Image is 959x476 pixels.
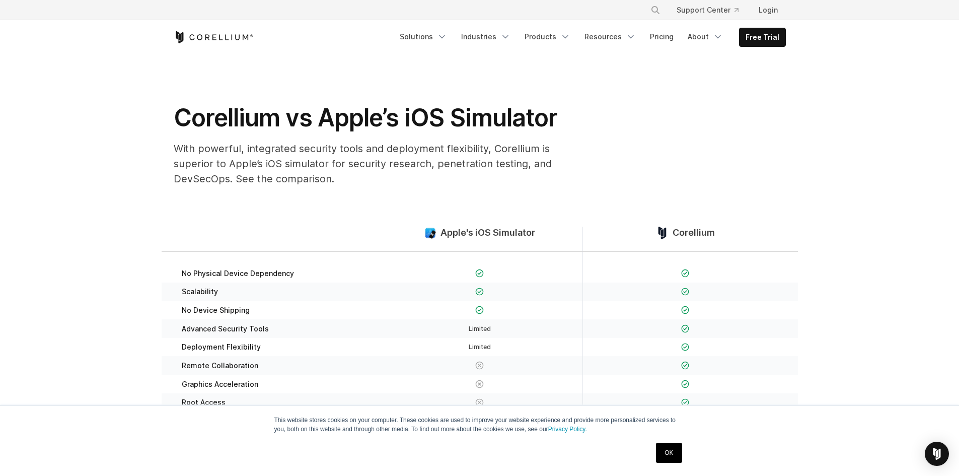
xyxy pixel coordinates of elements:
[578,28,642,46] a: Resources
[182,343,261,352] span: Deployment Flexibility
[174,31,254,43] a: Corellium Home
[681,361,690,370] img: Checkmark
[182,398,226,407] span: Root Access
[174,141,576,186] p: With powerful, integrated security tools and deployment flexibility, Corellium is superior to App...
[681,324,690,333] img: Checkmark
[638,1,786,19] div: Navigation Menu
[440,227,535,239] span: Apple's iOS Simulator
[475,361,484,370] img: X
[394,28,453,46] a: Solutions
[548,426,587,433] a: Privacy Policy.
[681,343,690,352] img: Checkmark
[681,398,690,407] img: Checkmark
[925,442,949,466] div: Open Intercom Messenger
[475,306,484,314] img: Checkmark
[424,227,436,239] img: compare_ios-simulator--large
[174,103,576,133] h1: Corellium vs Apple’s iOS Simulator
[455,28,517,46] a: Industries
[475,398,484,407] img: X
[681,380,690,388] img: Checkmark
[644,28,680,46] a: Pricing
[182,380,258,389] span: Graphics Acceleration
[182,361,258,370] span: Remote Collaboration
[182,287,218,296] span: Scalability
[681,306,690,314] img: Checkmark
[182,324,269,333] span: Advanced Security Tools
[475,288,484,296] img: Checkmark
[656,443,682,463] a: OK
[646,1,665,19] button: Search
[669,1,747,19] a: Support Center
[394,28,786,47] div: Navigation Menu
[475,269,484,278] img: Checkmark
[681,288,690,296] img: Checkmark
[469,325,491,332] span: Limited
[274,416,685,434] p: This website stores cookies on your computer. These cookies are used to improve your website expe...
[182,269,294,278] span: No Physical Device Dependency
[740,28,785,46] a: Free Trial
[469,343,491,351] span: Limited
[682,28,729,46] a: About
[681,269,690,278] img: Checkmark
[519,28,576,46] a: Products
[673,227,715,239] span: Corellium
[751,1,786,19] a: Login
[182,306,250,315] span: No Device Shipping
[475,380,484,388] img: X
